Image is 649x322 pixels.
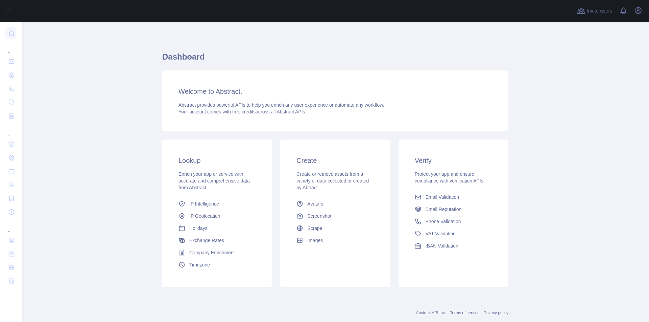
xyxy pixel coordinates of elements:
[176,259,259,271] a: Timezone
[412,240,495,252] a: IBAN Validation
[307,213,331,219] span: Screenshot
[426,206,462,213] span: Email Reputation
[189,213,220,219] span: IP Geolocation
[586,7,612,15] span: Invite users
[178,87,492,96] h3: Welcome to Abstract.
[294,234,377,246] a: Images
[415,156,492,165] h3: Verify
[307,237,323,244] span: Images
[294,198,377,210] a: Avatars
[294,210,377,222] a: Screenshot
[484,310,508,315] a: Privacy policy
[189,237,224,244] span: Exchange Rates
[412,215,495,228] a: Phone Validation
[296,156,374,165] h3: Create
[176,234,259,246] a: Exchange Rates
[307,225,322,232] span: Scrape
[412,228,495,240] a: VAT Validation
[426,230,456,237] span: VAT Validation
[189,249,235,256] span: Company Enrichment
[176,246,259,259] a: Company Enrichment
[294,222,377,234] a: Scrape
[176,210,259,222] a: IP Geolocation
[189,225,208,232] span: Holidays
[162,51,508,68] h1: Dashboard
[178,102,384,108] span: Abstract provides powerful APIs to help you enrich any user experience or automate any workflow.
[5,123,16,137] div: ...
[415,171,483,184] span: Protect your app and ensure compliance with verification APIs
[296,171,369,190] span: Create or retrieve assets from a variety of data collected or created by Abtract
[5,41,16,54] div: ...
[412,191,495,203] a: Email Validation
[178,109,306,114] span: Your account comes with across all Abstract APIs.
[178,171,250,190] span: Enrich your app or service with accurate and comprehensive data from Abstract
[576,5,614,16] button: Invite users
[178,156,256,165] h3: Lookup
[307,200,323,207] span: Avatars
[189,261,210,268] span: Timezone
[5,219,16,233] div: ...
[176,198,259,210] a: IP Intelligence
[426,194,459,200] span: Email Validation
[232,109,256,114] span: free credits
[412,203,495,215] a: Email Reputation
[176,222,259,234] a: Holidays
[189,200,219,207] span: IP Intelligence
[426,218,461,225] span: Phone Validation
[450,310,479,315] a: Terms of service
[416,310,446,315] a: Abstract API Inc.
[426,242,458,249] span: IBAN Validation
